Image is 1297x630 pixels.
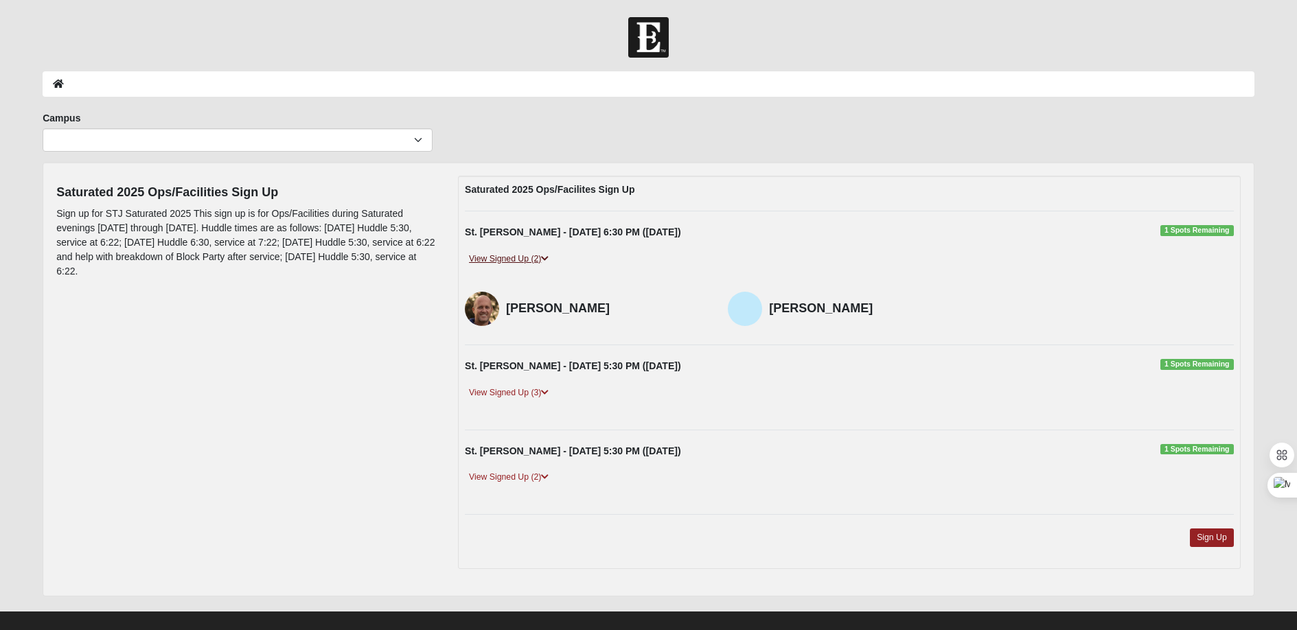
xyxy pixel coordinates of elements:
[56,207,437,279] p: Sign up for STJ Saturated 2025 This sign up is for Ops/Facilities during Saturated evenings [DATE...
[465,386,553,400] a: View Signed Up (3)
[465,360,680,371] strong: St. [PERSON_NAME] - [DATE] 5:30 PM ([DATE])
[465,445,680,456] strong: St. [PERSON_NAME] - [DATE] 5:30 PM ([DATE])
[1160,444,1234,455] span: 1 Spots Remaining
[728,292,762,326] img: Kyle Cantrell
[465,184,634,195] strong: Saturated 2025 Ops/Facilites Sign Up
[506,301,707,316] h4: [PERSON_NAME]
[1160,225,1234,236] span: 1 Spots Remaining
[1190,528,1234,547] a: Sign Up
[628,17,669,58] img: Church of Eleven22 Logo
[465,292,499,326] img: Shaun Robbins
[1160,359,1234,370] span: 1 Spots Remaining
[43,111,80,125] label: Campus
[56,185,437,200] h4: Saturated 2025 Ops/Facilities Sign Up
[769,301,970,316] h4: [PERSON_NAME]
[465,226,680,237] strong: St. [PERSON_NAME] - [DATE] 6:30 PM ([DATE])
[465,252,553,266] a: View Signed Up (2)
[465,470,553,485] a: View Signed Up (2)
